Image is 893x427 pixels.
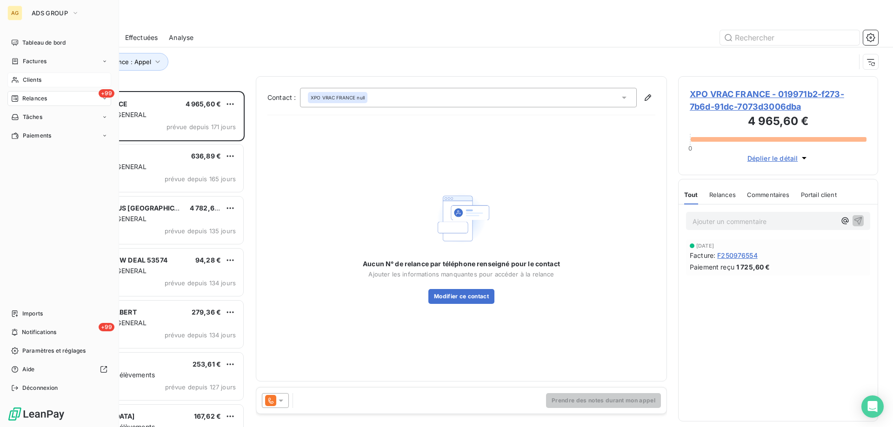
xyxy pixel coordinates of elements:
div: Open Intercom Messenger [861,395,884,418]
span: 0 [688,145,692,152]
span: F250976554 [717,250,758,260]
label: Contact : [267,93,300,102]
span: Analyse [169,33,193,42]
button: Déplier le détail [745,153,812,164]
span: Relances [22,94,47,103]
span: Déplier le détail [747,153,798,163]
span: Tableau de bord [22,39,66,47]
span: 4 782,66 € [190,204,225,212]
img: Empty state [432,189,491,249]
span: 167,62 € [194,412,221,420]
span: Effectuées [125,33,158,42]
span: XPO VRAC FRANCE - 019971b2-f273-7b6d-91dc-7073d3006dba [690,88,866,113]
span: Imports [22,309,43,318]
span: prévue depuis 134 jours [165,279,236,287]
span: 4 965,60 € [186,100,221,108]
span: prévue depuis 135 jours [165,227,236,235]
span: 94,28 € [195,256,221,264]
span: MAN TRUCK & BUS [GEOGRAPHIC_DATA] [66,204,197,212]
button: Prendre des notes durant mon appel [546,393,661,408]
input: Rechercher [720,30,860,45]
span: Portail client [801,191,837,198]
span: Relances [709,191,736,198]
span: Facture : [690,250,715,260]
span: 279,36 € [192,308,221,316]
span: Ajouter les informations manquantes pour accéder à la relance [368,270,554,278]
span: [DATE] [696,243,714,249]
span: Aide [22,365,35,374]
span: Paiement reçu [690,262,734,272]
span: prévue depuis 165 jours [165,175,236,183]
button: Modifier ce contact [428,289,494,304]
span: Clients [23,76,41,84]
span: +99 [99,89,114,98]
img: Logo LeanPay [7,407,65,421]
span: Commentaires [747,191,790,198]
div: grid [45,91,245,427]
span: prévue depuis 134 jours [165,331,236,339]
span: Factures [23,57,47,66]
span: ADS GROUP [32,9,68,17]
a: Aide [7,362,111,377]
span: Notifications [22,328,56,336]
span: prévue depuis 127 jours [165,383,236,391]
span: Déconnexion [22,384,58,392]
div: AG [7,6,22,20]
span: 1 725,60 € [736,262,770,272]
span: 636,89 € [191,152,221,160]
span: Tâches [23,113,42,121]
span: Paramètres et réglages [22,347,86,355]
h3: 4 965,60 € [690,113,866,131]
span: XPO VRAC FRANCE null [311,94,365,101]
span: +99 [99,323,114,331]
span: prévue depuis 171 jours [167,123,236,131]
span: Tout [684,191,698,198]
span: 253,61 € [193,360,221,368]
span: Aucun N° de relance par téléphone renseigné pour le contact [363,259,560,269]
span: Paiements [23,131,51,140]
